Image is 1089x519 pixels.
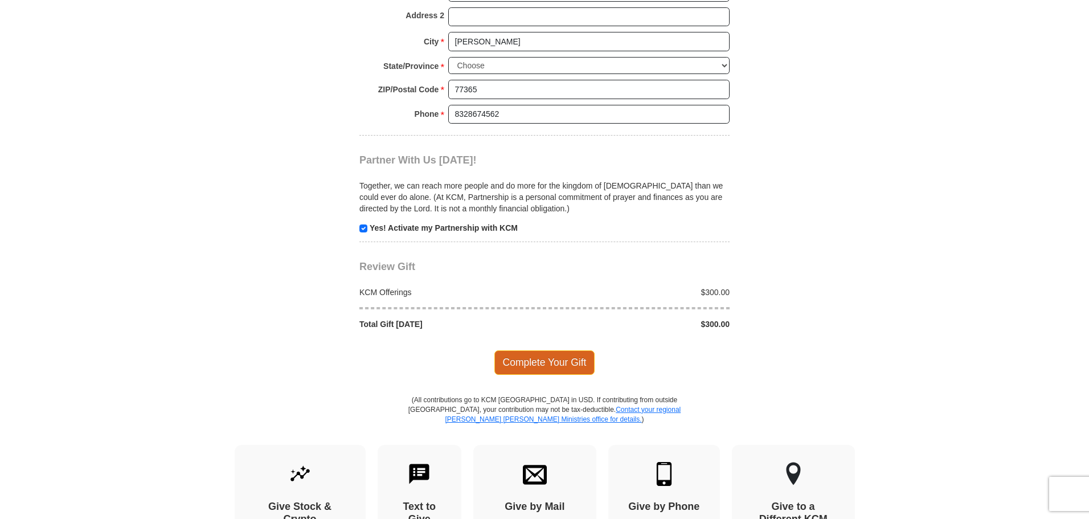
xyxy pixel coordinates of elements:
[652,462,676,486] img: mobile.svg
[424,34,439,50] strong: City
[407,462,431,486] img: text-to-give.svg
[406,7,444,23] strong: Address 2
[523,462,547,486] img: envelope.svg
[415,106,439,122] strong: Phone
[354,287,545,298] div: KCM Offerings
[544,287,736,298] div: $300.00
[628,501,700,513] h4: Give by Phone
[408,395,681,445] p: (All contributions go to KCM [GEOGRAPHIC_DATA] in USD. If contributing from outside [GEOGRAPHIC_D...
[359,261,415,272] span: Review Gift
[359,154,477,166] span: Partner With Us [DATE]!
[354,318,545,330] div: Total Gift [DATE]
[445,406,681,423] a: Contact your regional [PERSON_NAME] [PERSON_NAME] Ministries office for details.
[494,350,595,374] span: Complete Your Gift
[359,180,730,214] p: Together, we can reach more people and do more for the kingdom of [DEMOGRAPHIC_DATA] than we coul...
[383,58,439,74] strong: State/Province
[370,223,518,232] strong: Yes! Activate my Partnership with KCM
[544,318,736,330] div: $300.00
[378,81,439,97] strong: ZIP/Postal Code
[493,501,576,513] h4: Give by Mail
[288,462,312,486] img: give-by-stock.svg
[785,462,801,486] img: other-region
